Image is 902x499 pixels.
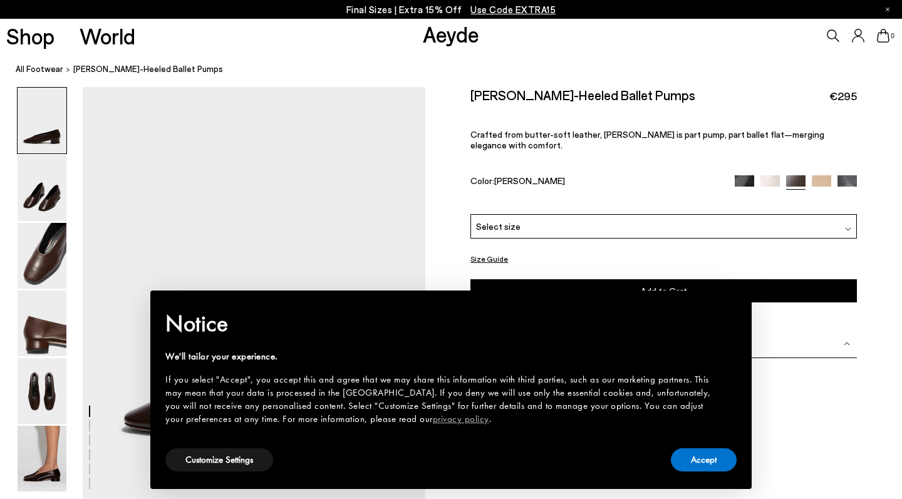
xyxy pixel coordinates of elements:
[165,307,717,340] h2: Notice
[423,21,479,47] a: Aeyde
[889,33,896,39] span: 0
[18,291,66,356] img: Delia Low-Heeled Ballet Pumps - Image 4
[470,251,508,267] button: Size Guide
[16,63,63,76] a: All Footwear
[433,413,489,425] a: privacy policy
[671,448,737,471] button: Accept
[494,175,565,186] span: [PERSON_NAME]
[346,2,556,18] p: Final Sizes | Extra 15% Off
[18,426,66,491] img: Delia Low-Heeled Ballet Pumps - Image 6
[18,155,66,221] img: Delia Low-Heeled Ballet Pumps - Image 2
[165,448,273,471] button: Customize Settings
[470,87,695,103] h2: [PERSON_NAME]-Heeled Ballet Pumps
[844,341,850,347] img: svg%3E
[470,279,857,302] button: Add to Cart
[877,29,889,43] a: 0
[845,226,851,232] img: svg%3E
[80,25,135,47] a: World
[728,299,736,319] span: ×
[829,88,857,104] span: €295
[18,223,66,289] img: Delia Low-Heeled Ballet Pumps - Image 3
[476,220,521,233] span: Select size
[717,294,747,324] button: Close this notice
[165,350,717,363] div: We'll tailor your experience.
[165,373,717,426] div: If you select "Accept", you accept this and agree that we may share this information with third p...
[470,4,556,15] span: Navigate to /collections/ss25-final-sizes
[18,88,66,153] img: Delia Low-Heeled Ballet Pumps - Image 1
[73,63,223,76] span: [PERSON_NAME]-Heeled Ballet Pumps
[18,358,66,424] img: Delia Low-Heeled Ballet Pumps - Image 5
[16,53,902,87] nav: breadcrumb
[6,25,54,47] a: Shop
[470,175,722,190] div: Color:
[470,129,824,150] span: Crafted from butter-soft leather, [PERSON_NAME] is part pump, part ballet flat—merging elegance w...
